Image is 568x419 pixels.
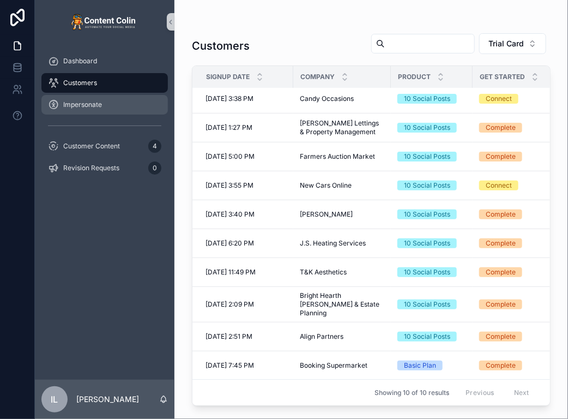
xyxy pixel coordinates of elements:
span: Get Started [480,73,525,81]
a: Revision Requests0 [41,158,168,178]
div: 0 [148,161,161,175]
span: [DATE] 11:49 PM [206,268,256,277]
div: 10 Social Posts [404,332,450,342]
div: Basic Plan [404,361,436,370]
span: Signup Date [206,73,250,81]
span: Impersonate [63,100,102,109]
span: Showing 10 of 10 results [374,388,449,397]
span: Bright Hearth [PERSON_NAME] & Estate Planning [300,291,384,318]
span: Revision Requests [63,164,119,172]
span: [DATE] 3:38 PM [206,94,253,103]
div: Complete [486,300,516,309]
span: Farmers Auction Market [300,152,375,161]
div: scrollable content [35,44,174,192]
span: [DATE] 3:55 PM [206,181,253,190]
span: [DATE] 1:27 PM [206,123,252,132]
a: Impersonate [41,95,168,115]
div: Connect [486,181,512,190]
div: Complete [486,267,516,277]
img: App logo [71,13,138,31]
div: 10 Social Posts [404,181,450,190]
span: Customers [63,79,97,87]
button: Select Button [479,33,546,54]
span: [DATE] 3:40 PM [206,210,255,219]
div: Complete [486,332,516,342]
div: 10 Social Posts [404,209,450,219]
span: Candy Occasions [300,94,354,103]
a: Customers [41,73,168,93]
div: Complete [486,152,516,161]
div: Complete [486,361,516,370]
span: [PERSON_NAME] [300,210,353,219]
span: [DATE] 5:00 PM [206,152,255,161]
div: Complete [486,123,516,133]
span: Company [300,73,335,81]
h1: Customers [192,38,250,53]
span: New Cars Online [300,181,352,190]
span: [DATE] 7:45 PM [206,361,254,370]
div: 4 [148,140,161,153]
a: Customer Content4 [41,136,168,156]
span: [DATE] 2:09 PM [206,300,254,309]
span: IL [51,393,58,406]
span: T&K Aesthetics [300,268,347,277]
span: Customer Content [63,142,120,151]
span: [DATE] 6:20 PM [206,239,254,248]
span: [DATE] 2:51 PM [206,332,252,341]
p: [PERSON_NAME] [76,394,139,405]
div: 10 Social Posts [404,267,450,277]
div: Complete [486,209,516,219]
div: 10 Social Posts [404,238,450,248]
span: Booking Supermarket [300,361,367,370]
div: 10 Social Posts [404,94,450,104]
div: Connect [486,94,512,104]
div: 10 Social Posts [404,300,450,309]
div: 10 Social Posts [404,152,450,161]
div: Complete [486,238,516,248]
span: Dashboard [63,57,97,65]
span: J.S. Heating Services [300,239,366,248]
span: Trial Card [488,38,524,49]
a: Dashboard [41,51,168,71]
span: Align Partners [300,332,343,341]
span: Product [398,73,431,81]
span: [PERSON_NAME] Lettings & Property Management [300,119,384,136]
div: 10 Social Posts [404,123,450,133]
